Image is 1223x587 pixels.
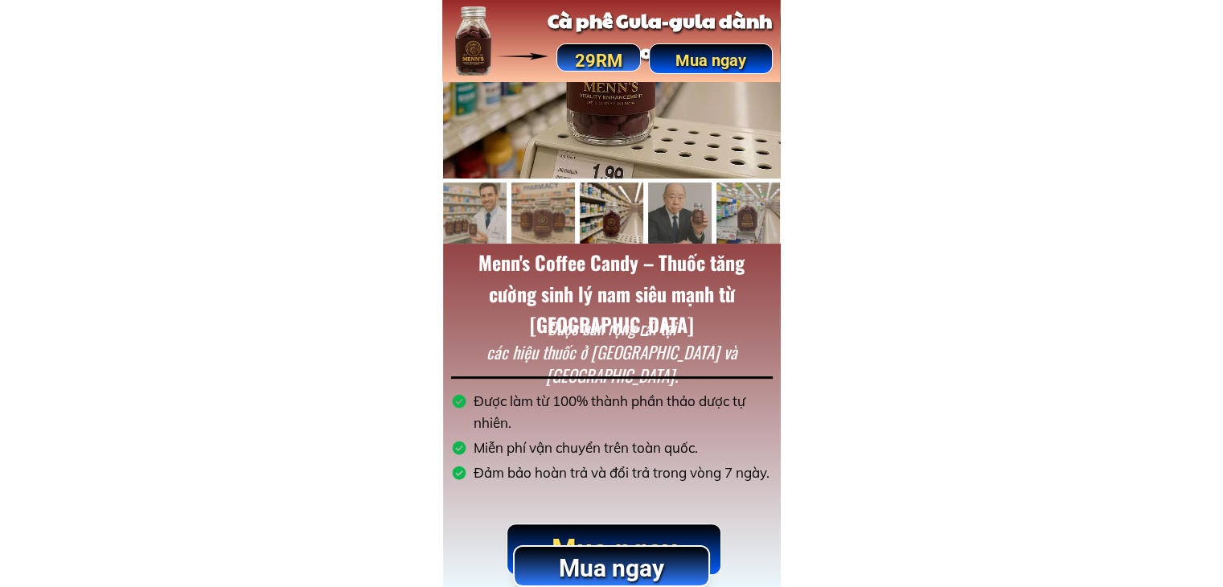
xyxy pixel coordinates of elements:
[548,315,676,340] font: Được bán rộng rãi tại
[478,248,745,339] font: Menn's Coffee Candy – Thuốc tăng cường sinh lý nam siêu mạnh từ [GEOGRAPHIC_DATA]
[575,50,622,70] font: 29RM
[559,554,664,582] font: Mua ngay
[474,392,745,431] font: Được làm từ 100% thành phần thảo dược tự nhiên.
[551,533,676,566] font: Mua ngay
[675,50,746,69] font: Mua ngay
[486,339,737,388] font: các hiệu thuốc ở [GEOGRAPHIC_DATA] và [GEOGRAPHIC_DATA].
[548,6,772,64] font: Cà phê Gula-gula dành cho nam
[474,439,698,456] font: Miễn phí vận chuyển trên toàn quốc.
[474,464,770,481] font: Đảm bảo hoàn trả và đổi trả trong vòng 7 ngày.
